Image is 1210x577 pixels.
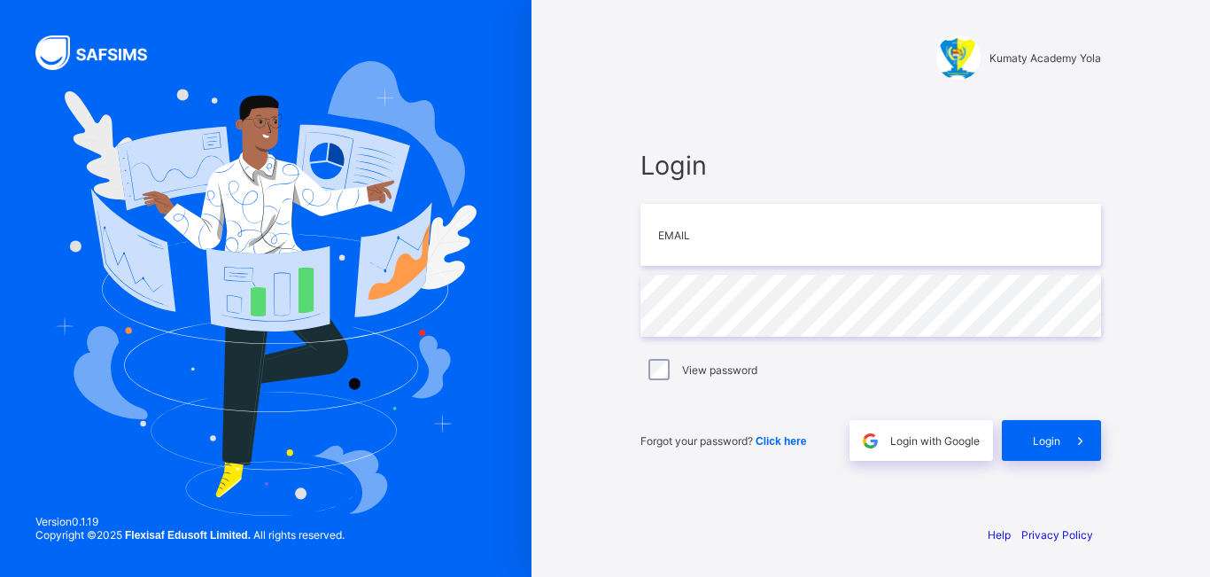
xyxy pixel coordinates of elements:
span: Login [640,150,1101,181]
img: SAFSIMS Logo [35,35,168,70]
span: Click here [756,435,806,448]
span: Version 0.1.19 [35,515,345,528]
img: google.396cfc9801f0270233282035f929180a.svg [860,431,880,451]
label: View password [682,363,757,377]
img: Hero Image [55,61,477,515]
span: Forgot your password? [640,434,806,448]
span: Login [1033,434,1060,448]
a: Help [988,528,1011,542]
a: Privacy Policy [1021,528,1093,542]
span: Copyright © 2025 All rights reserved. [35,528,345,542]
span: Kumaty Academy Yola [989,51,1101,65]
strong: Flexisaf Edusoft Limited. [125,529,251,542]
span: Login with Google [890,434,980,448]
a: Click here [756,434,806,448]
